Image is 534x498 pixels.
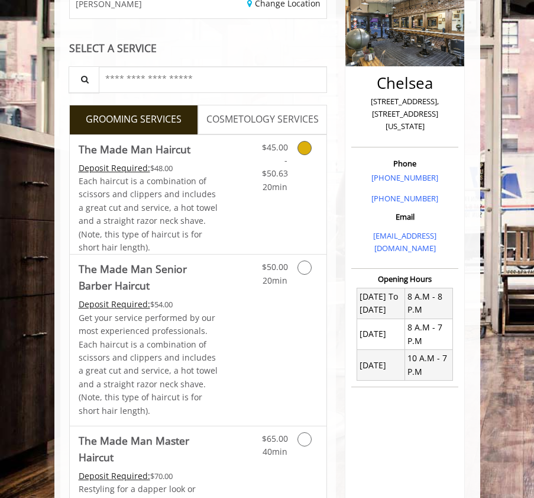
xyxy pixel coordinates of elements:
[354,213,455,221] h3: Email
[69,66,99,93] button: Service Search
[263,275,287,286] span: 20min
[371,193,438,204] a: [PHONE_NUMBER]
[351,275,458,283] h3: Opening Hours
[262,433,288,444] span: $65.00
[79,162,220,175] div: $48.00
[357,319,405,349] td: [DATE]
[86,112,182,127] span: GROOMING SERVICES
[79,470,150,481] span: This service needs some Advance to be paid before we block your appointment
[354,95,455,132] p: [STREET_ADDRESS],[STREET_ADDRESS][US_STATE]
[405,350,453,381] td: 10 A.M - 7 P.M
[405,288,453,319] td: 8 A.M - 8 P.M
[262,142,288,179] span: $45.00 - $50.63
[69,43,328,54] div: SELECT A SERVICE
[263,181,287,192] span: 20min
[354,159,455,168] h3: Phone
[79,311,220,417] p: Get your service performed by our most experienced professionals. Each haircut is a combination o...
[354,75,455,92] h2: Chelsea
[79,432,220,465] b: The Made Man Master Haircut
[79,162,150,174] span: This service needs some Advance to be paid before we block your appointment
[79,175,218,253] span: Each haircut is a combination of scissors and clippers and includes a great cut and service, a ho...
[263,446,287,457] span: 40min
[206,112,319,127] span: COSMETOLOGY SERVICES
[79,298,150,310] span: This service needs some Advance to be paid before we block your appointment
[357,288,405,319] td: [DATE] To [DATE]
[79,298,220,311] div: $54.00
[79,470,220,483] div: $70.00
[357,350,405,381] td: [DATE]
[79,261,220,294] b: The Made Man Senior Barber Haircut
[405,319,453,349] td: 8 A.M - 7 P.M
[262,261,288,272] span: $50.00
[373,230,436,253] a: [EMAIL_ADDRESS][DOMAIN_NAME]
[79,141,190,158] b: The Made Man Haircut
[371,172,438,183] a: [PHONE_NUMBER]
